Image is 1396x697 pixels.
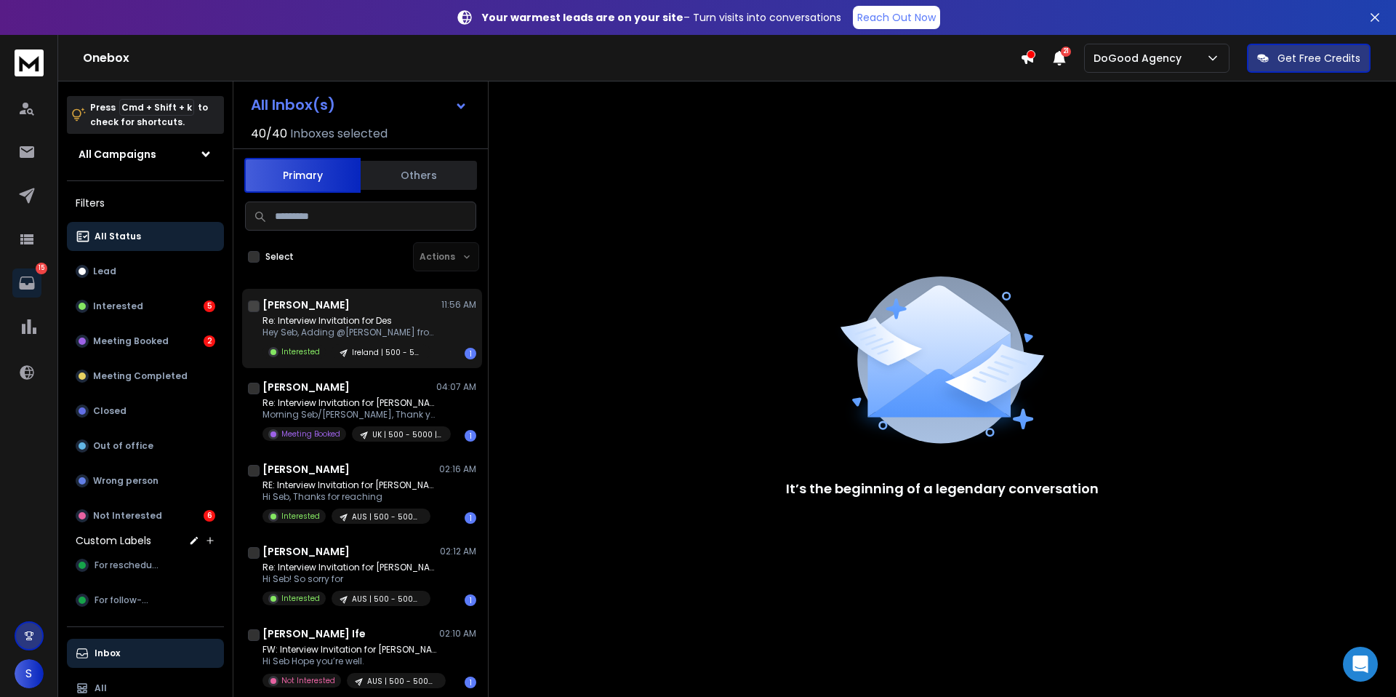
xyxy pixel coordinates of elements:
[361,159,477,191] button: Others
[262,644,437,656] p: FW: Interview Invitation for [PERSON_NAME]
[93,335,169,347] p: Meeting Booked
[15,659,44,688] button: S
[465,512,476,524] div: 1
[290,125,388,143] h3: Inboxes selected
[204,335,215,347] div: 2
[439,628,476,640] p: 02:10 AM
[15,49,44,76] img: logo
[281,675,335,686] p: Not Interested
[76,533,151,548] h3: Custom Labels
[281,346,320,357] p: Interested
[465,430,476,442] div: 1
[262,573,437,585] p: Hi Seb! So sorry for
[67,292,224,321] button: Interested5
[95,559,159,571] span: For reschedule
[67,222,224,251] button: All Status
[204,300,215,312] div: 5
[262,397,437,409] p: Re: Interview Invitation for [PERSON_NAME]
[853,6,940,29] a: Reach Out Now
[67,193,224,213] h3: Filters
[83,49,1020,67] h1: Onebox
[204,510,215,522] div: 6
[262,315,437,327] p: Re: Interview Invitation for Des
[93,440,153,452] p: Out of office
[262,298,350,312] h1: [PERSON_NAME]
[95,682,107,694] p: All
[79,147,156,162] h1: All Campaigns
[372,429,442,440] p: UK | 500 - 5000 | CEO
[95,231,141,242] p: All Status
[352,594,422,605] p: AUS | 500 - 5000 | CEO
[67,397,224,426] button: Closed
[93,370,188,382] p: Meeting Completed
[93,475,159,487] p: Wrong person
[67,362,224,391] button: Meeting Completed
[281,593,320,604] p: Interested
[67,257,224,286] button: Lead
[786,479,1099,499] p: It’s the beginning of a legendary conversation
[95,648,120,659] p: Inbox
[1343,647,1378,682] div: Open Intercom Messenger
[67,140,224,169] button: All Campaigns
[67,586,224,615] button: For follow-up
[265,251,294,263] label: Select
[251,125,287,143] span: 40 / 40
[262,462,350,477] h1: [PERSON_NAME]
[465,677,476,688] div: 1
[262,380,350,394] h1: [PERSON_NAME]
[482,10,841,25] p: – Turn visits into conversations
[1277,51,1360,65] p: Get Free Credits
[12,268,41,298] a: 15
[93,300,143,312] p: Interested
[262,626,366,641] h1: [PERSON_NAME] Ife
[352,511,422,522] p: AUS | 500 - 5000 | CEO
[67,639,224,668] button: Inbox
[367,676,437,687] p: AUS | 500 - 5000 | CEO
[262,656,437,667] p: Hi Seb Hope you’re well.
[67,327,224,356] button: Meeting Booked2
[36,263,47,274] p: 15
[1247,44,1371,73] button: Get Free Credits
[95,594,153,606] span: For follow-up
[67,466,224,495] button: Wrong person
[262,479,437,491] p: RE: Interview Invitation for [PERSON_NAME]
[439,463,476,475] p: 02:16 AM
[262,562,437,573] p: Re: Interview Invitation for [PERSON_NAME]
[440,546,476,557] p: 02:12 AM
[67,431,224,461] button: Out of office
[857,10,936,25] p: Reach Out Now
[93,266,116,277] p: Lead
[244,158,361,193] button: Primary
[90,100,208,130] p: Press to check for shortcuts.
[262,327,437,338] p: Hey Seb, Adding @[PERSON_NAME] from
[93,510,162,522] p: Not Interested
[465,594,476,606] div: 1
[119,99,194,116] span: Cmd + Shift + k
[281,429,340,439] p: Meeting Booked
[352,347,422,358] p: Ireland | 500 - 5000 | CEO
[93,405,127,417] p: Closed
[262,544,350,559] h1: [PERSON_NAME]
[482,10,683,25] strong: Your warmest leads are on your site
[239,90,479,119] button: All Inbox(s)
[67,501,224,530] button: Not Interested6
[441,299,476,311] p: 11:56 AM
[1061,47,1071,57] span: 21
[67,551,224,580] button: For reschedule
[251,97,335,112] h1: All Inbox(s)
[1094,51,1187,65] p: DoGood Agency
[436,381,476,393] p: 04:07 AM
[465,348,476,359] div: 1
[281,511,320,522] p: Interested
[262,491,437,503] p: Hi Seb, Thanks for reaching
[262,409,437,421] p: Morning Seb/[PERSON_NAME], Thank you for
